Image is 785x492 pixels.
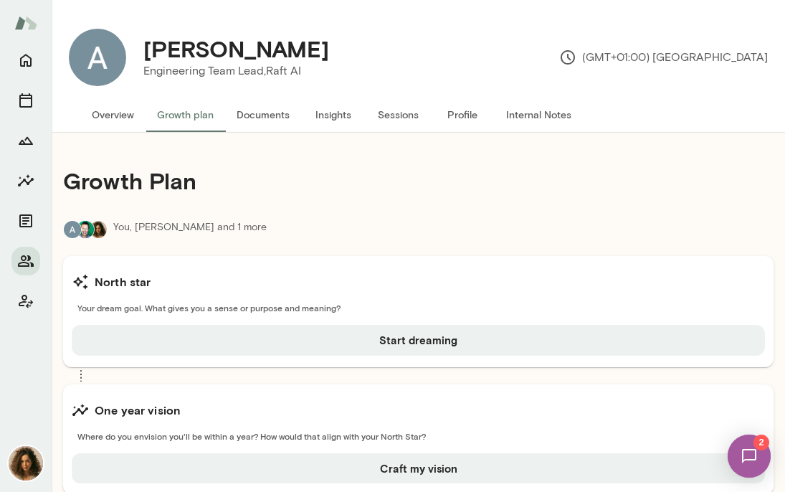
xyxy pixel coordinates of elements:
h6: One year vision [95,402,181,419]
button: Documents [11,207,40,235]
button: Sessions [366,98,430,132]
button: Sessions [11,86,40,115]
h4: [PERSON_NAME] [143,35,329,62]
button: Internal Notes [495,98,583,132]
img: Mento [14,9,37,37]
span: Your dream goal. What gives you a sense or purpose and meaning? [72,302,765,313]
button: Overview [80,98,146,132]
img: Brian Lawrence [77,221,94,238]
p: (GMT+01:00) [GEOGRAPHIC_DATA] [559,49,768,66]
button: Home [11,46,40,75]
h4: Growth Plan [63,167,774,194]
p: Engineering Team Lead, Raft AI [143,62,329,80]
button: Growth Plan [11,126,40,155]
img: Najla Elmachtoub [9,446,43,481]
img: Najla Elmachtoub [90,221,107,238]
button: Client app [11,287,40,316]
img: Akarsh Khatagalli [64,221,81,238]
button: Members [11,247,40,275]
h6: North star [95,273,151,290]
button: Insights [301,98,366,132]
button: Documents [225,98,301,132]
button: Profile [430,98,495,132]
button: Craft my vision [72,453,765,483]
button: Insights [11,166,40,195]
button: Growth plan [146,98,225,132]
img: Akarsh Khatagalli [69,29,126,86]
p: You, [PERSON_NAME] and 1 more [113,220,267,239]
button: Start dreaming [72,325,765,355]
span: Where do you envision you'll be within a year? How would that align with your North Star? [72,430,765,442]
